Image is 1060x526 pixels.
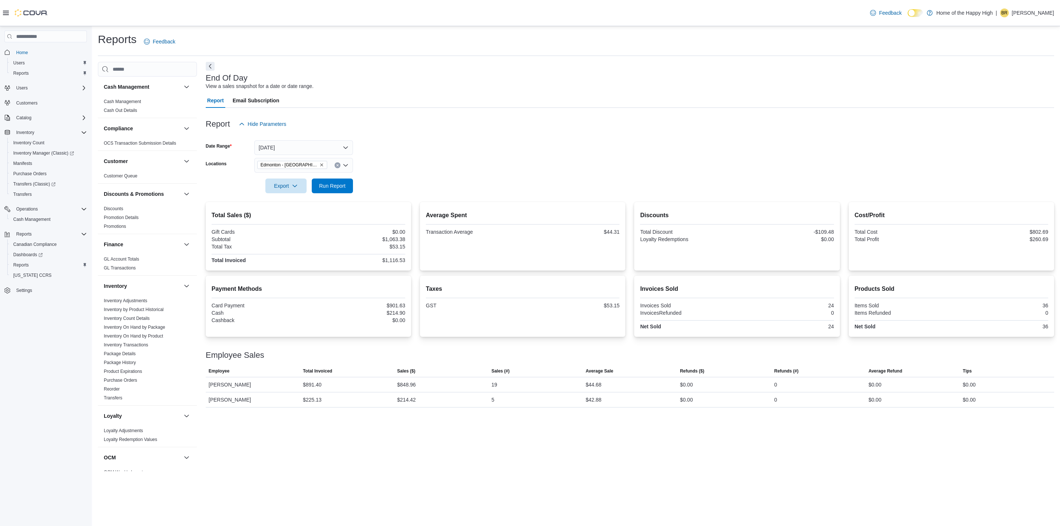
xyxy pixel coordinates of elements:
[397,368,415,374] span: Sales ($)
[7,179,90,189] a: Transfers (Classic)
[16,130,34,135] span: Inventory
[98,139,197,151] div: Compliance
[104,108,137,113] a: Cash Out Details
[248,120,286,128] span: Hide Parameters
[586,380,601,389] div: $44.68
[1,113,90,123] button: Catalog
[13,84,87,92] span: Users
[16,85,28,91] span: Users
[310,236,405,242] div: $1,063.38
[98,468,197,480] div: OCM
[524,303,619,308] div: $53.15
[1001,8,1008,17] span: BR
[104,360,136,365] a: Package History
[212,303,307,308] div: Card Payment
[10,180,87,188] span: Transfers (Classic)
[104,333,163,339] span: Inventory On Hand by Product
[10,180,59,188] a: Transfers (Classic)
[104,298,147,304] span: Inventory Adjustments
[13,150,74,156] span: Inventory Manager (Classic)
[10,169,50,178] a: Purchase Orders
[104,265,136,271] span: GL Transactions
[10,159,35,168] a: Manifests
[426,211,619,220] h2: Average Spent
[104,428,143,433] a: Loyalty Adjustments
[98,255,197,275] div: Finance
[206,82,314,90] div: View a sales snapshot for a date or date range.
[13,98,87,107] span: Customers
[10,59,28,67] a: Users
[524,229,619,235] div: $44.31
[953,310,1048,316] div: 0
[640,303,735,308] div: Invoices Sold
[310,317,405,323] div: $0.00
[104,215,139,220] span: Promotion Details
[13,113,87,122] span: Catalog
[104,412,181,420] button: Loyalty
[908,9,923,17] input: Dark Mode
[13,191,32,197] span: Transfers
[869,395,881,404] div: $0.00
[10,190,35,199] a: Transfers
[98,204,197,234] div: Discounts & Promotions
[104,437,157,442] a: Loyalty Redemption Values
[182,82,191,91] button: Cash Management
[104,333,163,339] a: Inventory On Hand by Product
[1012,8,1054,17] p: [PERSON_NAME]
[13,286,35,295] a: Settings
[1,285,90,296] button: Settings
[212,257,246,263] strong: Total Invoiced
[303,395,322,404] div: $225.13
[13,286,87,295] span: Settings
[261,161,318,169] span: Edmonton - [GEOGRAPHIC_DATA] - Fire & Flower
[104,395,122,400] a: Transfers
[13,205,87,213] span: Operations
[16,50,28,56] span: Home
[10,190,87,199] span: Transfers
[397,395,416,404] div: $214.42
[855,229,950,235] div: Total Cost
[310,229,405,235] div: $0.00
[13,230,35,239] button: Reports
[774,395,777,404] div: 0
[13,70,29,76] span: Reports
[212,285,405,293] h2: Payment Methods
[13,128,37,137] button: Inventory
[104,316,150,321] a: Inventory Count Details
[1,204,90,214] button: Operations
[13,60,25,66] span: Users
[104,173,137,179] a: Customer Queue
[1000,8,1009,17] div: Branden Rowsell
[104,125,181,132] button: Compliance
[104,377,137,383] span: Purchase Orders
[10,240,87,249] span: Canadian Compliance
[98,32,137,47] h1: Reports
[7,148,90,158] a: Inventory Manager (Classic)
[98,296,197,405] div: Inventory
[16,115,31,121] span: Catalog
[855,285,1048,293] h2: Products Sold
[1,47,90,57] button: Home
[963,395,976,404] div: $0.00
[16,100,38,106] span: Customers
[182,124,191,133] button: Compliance
[104,206,123,212] span: Discounts
[104,351,136,356] a: Package Details
[13,262,29,268] span: Reports
[10,240,60,249] a: Canadian Compliance
[310,257,405,263] div: $1,116.53
[13,140,45,146] span: Inventory Count
[13,272,52,278] span: [US_STATE] CCRS
[7,189,90,200] button: Transfers
[104,412,122,420] h3: Loyalty
[104,369,142,374] a: Product Expirations
[182,240,191,249] button: Finance
[104,83,181,91] button: Cash Management
[640,229,735,235] div: Total Discount
[209,368,230,374] span: Employee
[963,380,976,389] div: $0.00
[13,171,47,177] span: Purchase Orders
[586,395,601,404] div: $42.88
